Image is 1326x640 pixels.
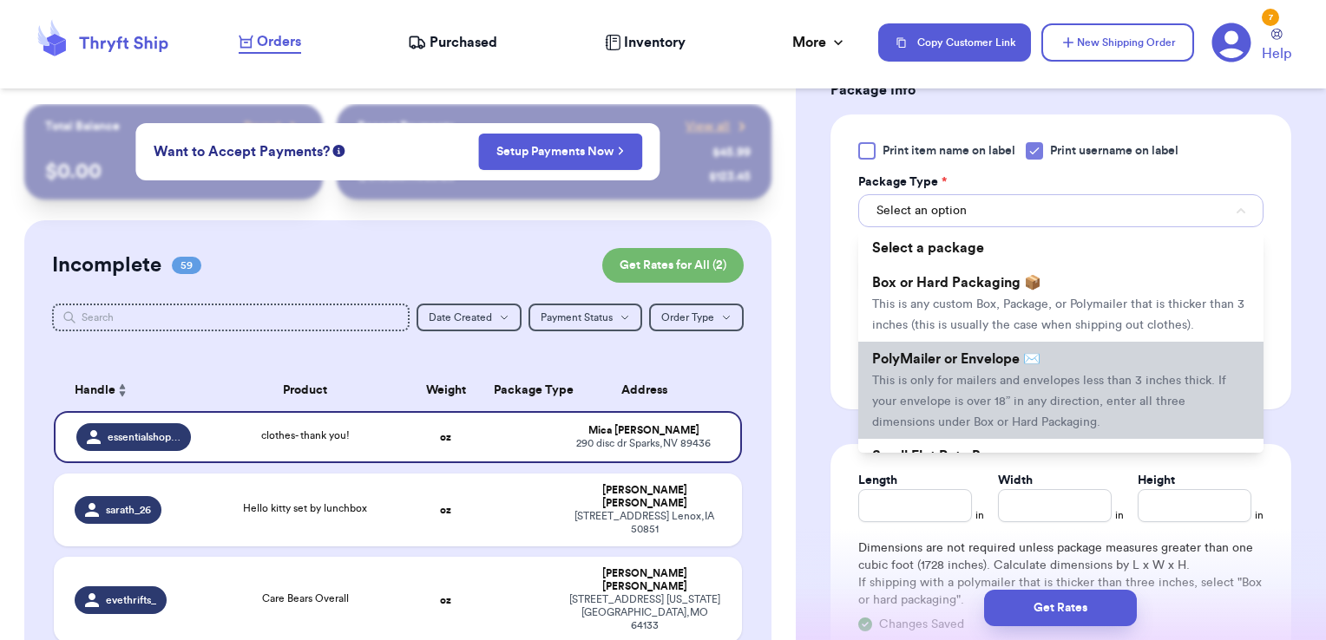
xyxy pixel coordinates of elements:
[45,118,120,135] p: Total Balance
[261,430,350,441] span: clothes- thank you!
[430,32,497,53] span: Purchased
[792,32,847,53] div: More
[872,352,1040,366] span: PolyMailer or Envelope ✉️
[568,510,721,536] div: [STREET_ADDRESS] Lenox , IA 50851
[1262,43,1291,64] span: Help
[1050,142,1178,160] span: Print username on label
[568,567,721,593] div: [PERSON_NAME] [PERSON_NAME]
[239,31,301,54] a: Orders
[115,380,129,401] button: Sort ascending
[440,505,451,515] strong: oz
[244,118,302,135] a: Payout
[1262,9,1279,26] div: 7
[872,276,1041,290] span: Box or Hard Packaging 📦
[568,593,721,632] div: [STREET_ADDRESS] [US_STATE][GEOGRAPHIC_DATA] , MO 64133
[661,312,714,323] span: Order Type
[440,595,451,605] strong: oz
[858,194,1264,227] button: Select an option
[244,118,281,135] span: Payout
[568,424,719,437] div: Mica [PERSON_NAME]
[358,118,454,135] p: Recent Payments
[409,369,482,411] th: Weight
[975,508,984,522] span: in
[709,168,751,186] div: $ 123.45
[262,593,349,604] span: Care Bears Overall
[712,144,751,161] div: $ 45.99
[243,503,367,513] span: Hello kitty set by lunchbox
[52,304,410,331] input: Search
[1211,23,1251,62] a: 7
[872,298,1244,331] span: This is any custom Box, Package, or Polymailer that is thicker than 3 inches (this is usually the...
[872,375,1226,428] span: This is only for mailers and envelopes less than 3 inches thick. If your envelope is over 18” in ...
[1115,508,1124,522] span: in
[108,430,181,444] span: essentialshop_ph
[417,304,522,331] button: Date Created
[1138,472,1175,489] label: Height
[858,472,897,489] label: Length
[649,304,744,331] button: Order Type
[1262,29,1291,64] a: Help
[605,32,686,53] a: Inventory
[686,118,730,135] span: View all
[998,472,1033,489] label: Width
[872,241,984,255] span: Select a package
[557,369,742,411] th: Address
[483,369,557,411] th: Package Type
[429,312,492,323] span: Date Created
[172,257,201,274] span: 59
[876,202,967,219] span: Select an option
[830,80,1291,101] h3: Package Info
[496,143,624,160] a: Setup Payments Now
[106,503,151,517] span: sarath_26
[45,158,303,186] p: $ 0.00
[858,539,1264,609] div: Dimensions are not required unless package measures greater than one cubic foot (1728 inches). Ca...
[568,437,719,450] div: 290 disc dr Sparks , NV 89436
[154,141,330,162] span: Want to Accept Payments?
[528,304,642,331] button: Payment Status
[478,134,642,170] button: Setup Payments Now
[878,23,1031,62] button: Copy Customer Link
[201,369,409,411] th: Product
[1041,23,1194,62] button: New Shipping Order
[568,484,721,510] div: [PERSON_NAME] [PERSON_NAME]
[257,31,301,52] span: Orders
[686,118,751,135] a: View all
[52,251,161,279] h2: Incomplete
[408,32,497,53] a: Purchased
[858,574,1264,609] p: If shipping with a polymailer that is thicker than three inches, select "Box or hard packaging".
[106,593,156,607] span: evethrifts_
[984,590,1137,626] button: Get Rates
[883,142,1015,160] span: Print item name on label
[1255,508,1264,522] span: in
[858,173,947,191] label: Package Type
[440,432,451,442] strong: oz
[75,382,115,400] span: Handle
[624,32,686,53] span: Inventory
[541,312,613,323] span: Payment Status
[872,449,996,463] span: Small Flat Rate Box
[602,248,744,283] button: Get Rates for All (2)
